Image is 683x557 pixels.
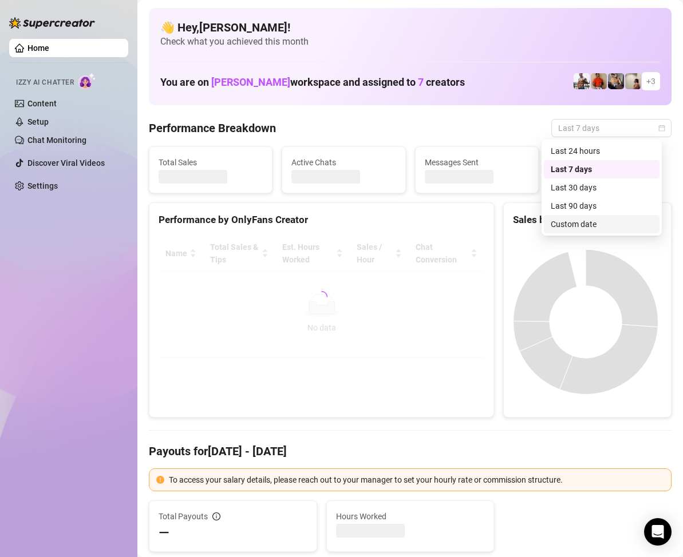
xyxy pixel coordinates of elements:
[551,218,653,230] div: Custom date
[159,524,169,542] span: —
[27,158,105,168] a: Discover Viral Videos
[159,156,263,169] span: Total Sales
[27,43,49,53] a: Home
[658,125,665,132] span: calendar
[591,73,607,89] img: Justin
[513,212,662,228] div: Sales by OnlyFans Creator
[78,73,96,89] img: AI Chatter
[27,117,49,126] a: Setup
[9,17,95,29] img: logo-BBDzfeDw.svg
[160,35,660,48] span: Check what you achieved this month
[544,197,660,215] div: Last 90 days
[212,512,220,520] span: info-circle
[160,76,465,89] h1: You are on workspace and assigned to creators
[425,156,529,169] span: Messages Sent
[551,163,653,176] div: Last 7 days
[27,99,57,108] a: Content
[544,178,660,197] div: Last 30 days
[27,136,86,145] a: Chat Monitoring
[291,156,396,169] span: Active Chats
[156,476,164,484] span: exclamation-circle
[625,73,641,89] img: Ralphy
[149,443,672,459] h4: Payouts for [DATE] - [DATE]
[27,181,58,190] a: Settings
[646,75,656,87] span: + 3
[169,474,664,486] div: To access your salary details, please reach out to your manager to set your hourly rate or commis...
[574,73,590,89] img: JUSTIN
[544,160,660,178] div: Last 7 days
[544,142,660,160] div: Last 24 hours
[211,76,290,88] span: [PERSON_NAME]
[315,291,328,303] span: loading
[159,212,484,228] div: Performance by OnlyFans Creator
[16,77,74,88] span: Izzy AI Chatter
[160,19,660,35] h4: 👋 Hey, [PERSON_NAME] !
[608,73,624,89] img: George
[551,200,653,212] div: Last 90 days
[418,76,424,88] span: 7
[551,145,653,157] div: Last 24 hours
[336,510,485,523] span: Hours Worked
[159,510,208,523] span: Total Payouts
[544,215,660,233] div: Custom date
[558,120,665,137] span: Last 7 days
[551,181,653,194] div: Last 30 days
[644,518,672,546] div: Open Intercom Messenger
[149,120,276,136] h4: Performance Breakdown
